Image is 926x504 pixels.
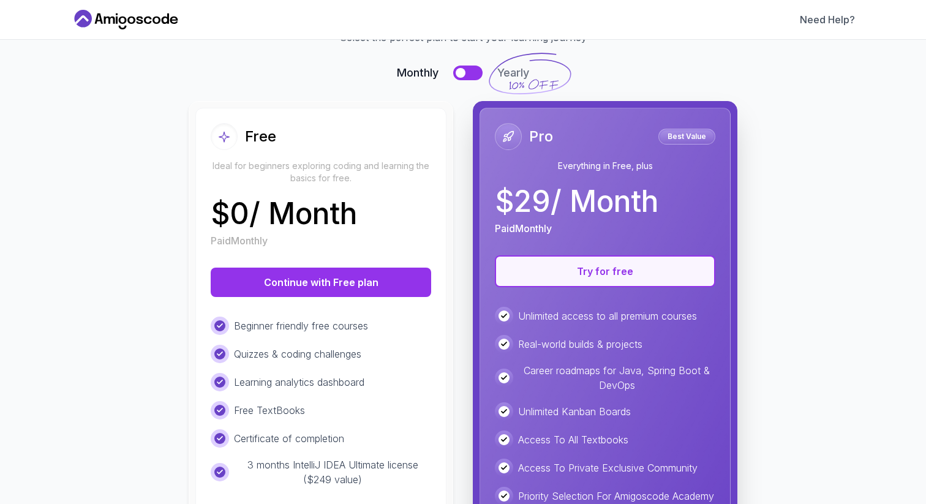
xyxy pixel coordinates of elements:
p: Access To Private Exclusive Community [518,461,698,475]
p: Quizzes & coding challenges [234,347,361,361]
p: Best Value [660,130,713,143]
p: Paid Monthly [495,221,552,236]
a: Need Help? [800,12,855,27]
p: Unlimited Kanban Boards [518,404,631,419]
span: Monthly [397,64,439,81]
p: Free TextBooks [234,403,305,418]
p: Ideal for beginners exploring coding and learning the basics for free. [211,160,431,184]
h2: Pro [529,127,553,146]
h2: Free [245,127,276,146]
p: $ 29 / Month [495,187,658,216]
p: Certificate of completion [234,431,344,446]
p: Everything in Free, plus [495,160,715,172]
p: Learning analytics dashboard [234,375,364,389]
p: Career roadmaps for Java, Spring Boot & DevOps [518,363,715,393]
p: Beginner friendly free courses [234,318,368,333]
p: Paid Monthly [211,233,268,248]
button: Continue with Free plan [211,268,431,297]
p: $ 0 / Month [211,199,357,228]
p: 3 months IntelliJ IDEA Ultimate license ($249 value) [234,457,431,487]
button: Try for free [495,255,715,287]
p: Unlimited access to all premium courses [518,309,697,323]
p: Priority Selection For Amigoscode Academy [518,489,714,503]
p: Real-world builds & projects [518,337,642,352]
p: Access To All Textbooks [518,432,628,447]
